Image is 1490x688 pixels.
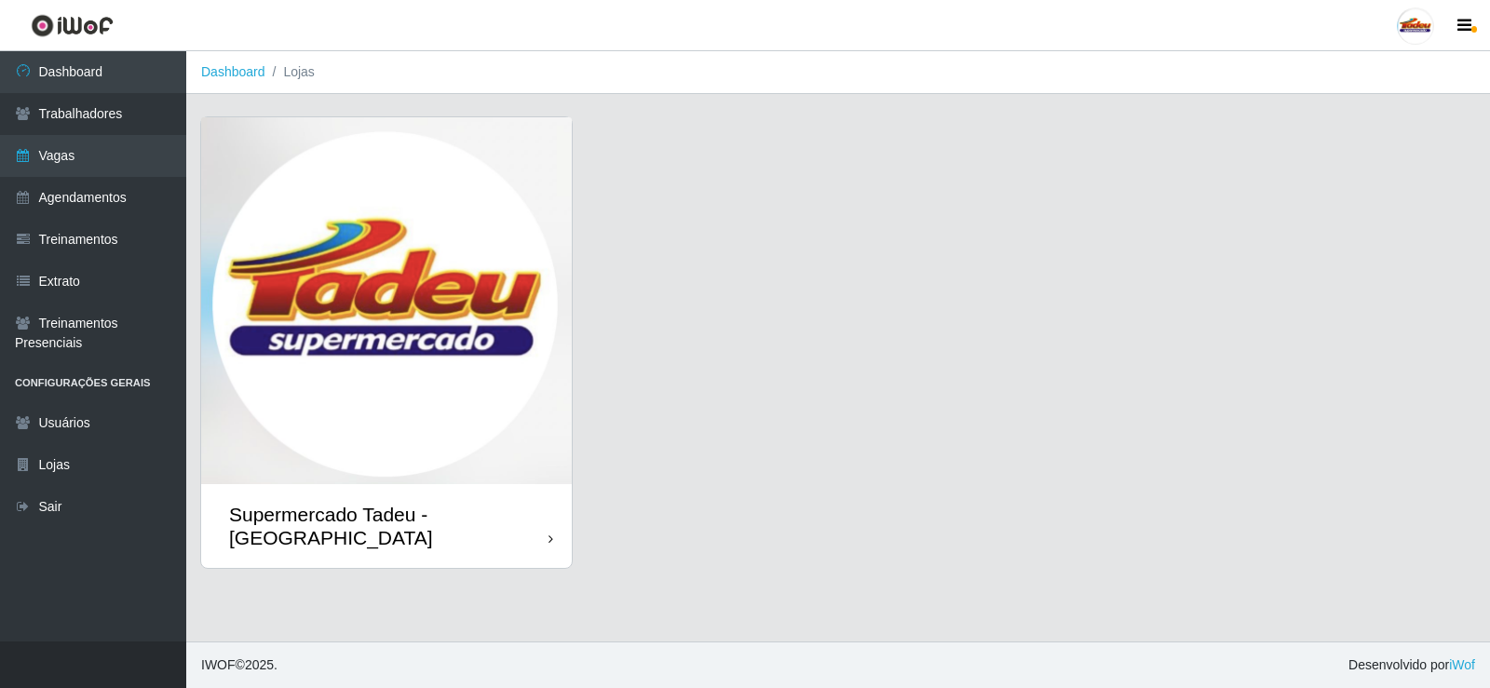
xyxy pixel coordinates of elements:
[265,62,315,82] li: Lojas
[31,14,114,37] img: CoreUI Logo
[201,655,278,675] span: © 2025 .
[1449,657,1475,672] a: iWof
[201,64,265,79] a: Dashboard
[201,117,572,484] img: cardImg
[201,657,236,672] span: IWOF
[229,503,549,549] div: Supermercado Tadeu - [GEOGRAPHIC_DATA]
[1348,655,1475,675] span: Desenvolvido por
[186,51,1490,94] nav: breadcrumb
